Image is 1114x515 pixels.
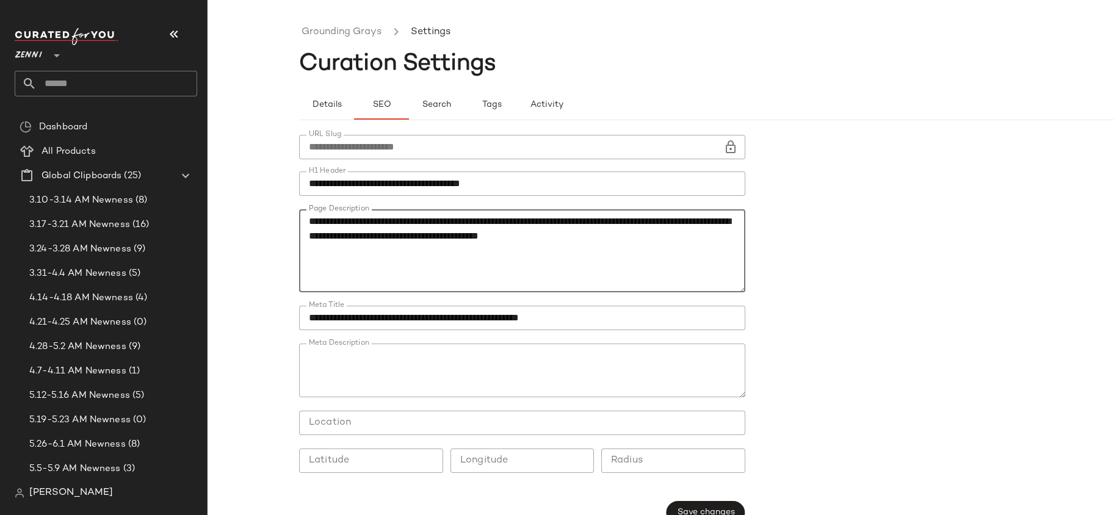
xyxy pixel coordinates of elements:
span: (8) [126,438,140,452]
span: (1) [126,364,140,378]
span: Search [422,100,451,110]
span: 3.24-3.28 AM Newness [29,242,131,256]
span: 4.14-4.18 AM Newness [29,291,133,305]
span: (16) [130,218,150,232]
span: (0) [131,315,146,330]
span: 5.19-5.23 AM Newness [29,413,131,427]
span: Global Clipboards [42,169,121,183]
span: (25) [121,169,141,183]
a: Grounding Grays [302,24,382,40]
span: Zenni [15,41,42,63]
span: (0) [131,413,146,427]
span: 5.26-6.1 AM Newness [29,438,126,452]
span: All Products [42,145,96,159]
span: Dashboard [39,120,87,134]
span: 3.31-4.4 AM Newness [29,267,126,281]
span: 4.28-5.2 AM Newness [29,340,126,354]
span: (8) [133,193,147,207]
span: 5.5-5.9 AM Newness [29,462,121,476]
span: (5) [130,389,144,403]
span: (3) [121,462,135,476]
span: Activity [529,100,563,110]
li: Settings [408,24,453,40]
span: SEO [372,100,391,110]
span: 3.10-3.14 AM Newness [29,193,133,207]
span: (9) [131,242,145,256]
img: cfy_white_logo.C9jOOHJF.svg [15,28,118,45]
span: Curation Settings [299,52,496,76]
span: (5) [126,267,140,281]
span: 4.21-4.25 AM Newness [29,315,131,330]
span: [PERSON_NAME] [29,486,113,500]
span: 5.12-5.16 AM Newness [29,389,130,403]
span: 4.7-4.11 AM Newness [29,364,126,378]
img: svg%3e [15,488,24,498]
img: svg%3e [20,121,32,133]
span: 3.17-3.21 AM Newness [29,218,130,232]
span: (4) [133,291,147,305]
span: Details [311,100,341,110]
span: (9) [126,340,140,354]
span: Tags [481,100,501,110]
